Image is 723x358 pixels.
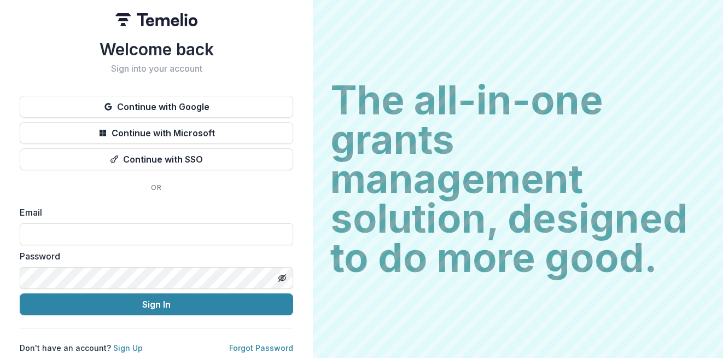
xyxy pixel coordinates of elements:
[20,206,287,219] label: Email
[20,293,293,315] button: Sign In
[20,148,293,170] button: Continue with SSO
[113,343,143,353] a: Sign Up
[115,13,197,26] img: Temelio
[20,96,293,118] button: Continue with Google
[20,122,293,144] button: Continue with Microsoft
[273,269,291,287] button: Toggle password visibility
[20,39,293,59] h1: Welcome back
[20,63,293,74] h2: Sign into your account
[229,343,293,353] a: Forgot Password
[20,342,143,354] p: Don't have an account?
[20,250,287,263] label: Password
